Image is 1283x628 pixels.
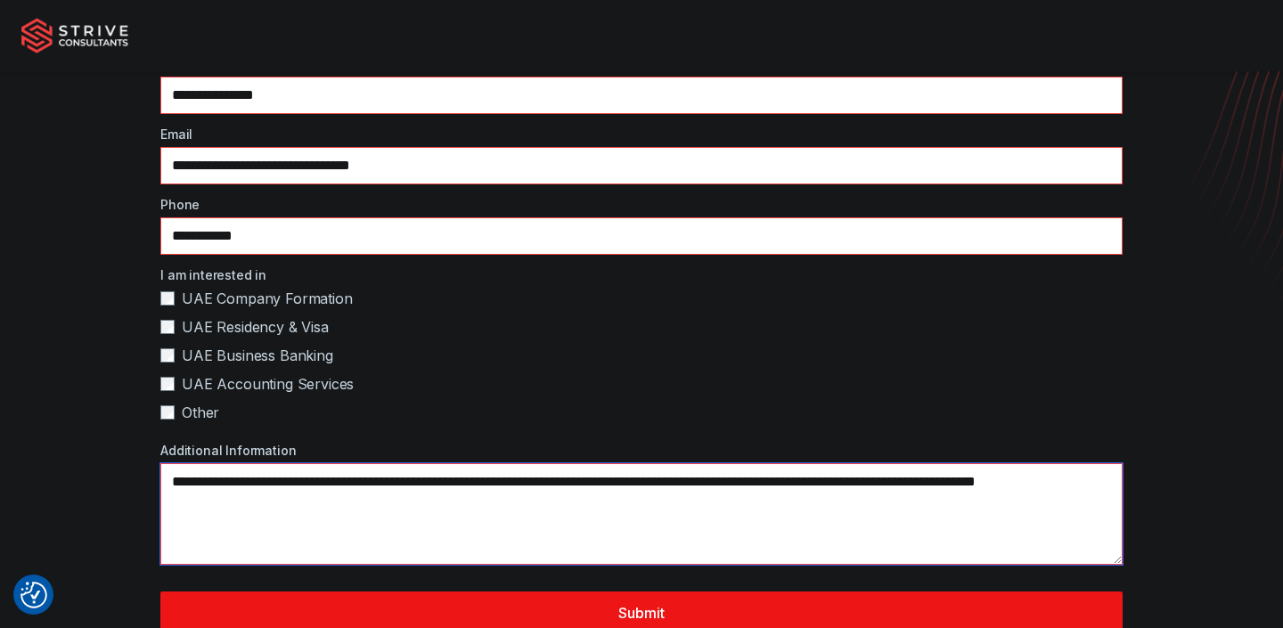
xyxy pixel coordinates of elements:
span: UAE Business Banking [182,345,333,366]
input: UAE Accounting Services [160,377,175,391]
label: Additional Information [160,441,1123,460]
input: UAE Residency & Visa [160,320,175,334]
label: Phone [160,195,1123,214]
input: UAE Company Formation [160,291,175,306]
span: Other [182,402,219,423]
span: UAE Residency & Visa [182,316,329,338]
input: UAE Business Banking [160,348,175,363]
img: Strive Consultants [21,18,128,53]
label: I am interested in [160,265,1123,284]
img: Revisit consent button [20,582,47,608]
input: Other [160,405,175,420]
span: UAE Company Formation [182,288,353,309]
button: Consent Preferences [20,582,47,608]
label: Email [160,125,1123,143]
span: UAE Accounting Services [182,373,354,395]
